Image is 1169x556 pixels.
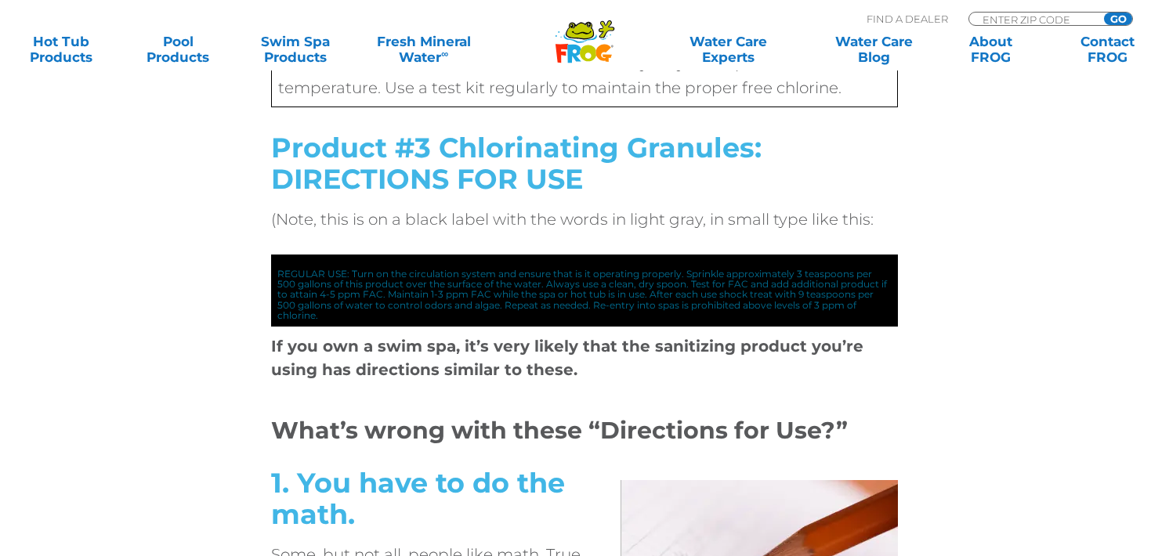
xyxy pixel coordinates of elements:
strong: What’s wrong with these “Directions for Use?” [271,416,848,445]
a: Water CareBlog [828,34,919,65]
strong: If you own a swim spa, it’s very likely that the sanitizing product you’re using has directions s... [271,337,863,379]
a: AboutFROG [945,34,1036,65]
a: Water CareExperts [654,34,802,65]
sup: ∞ [441,48,448,60]
p: (Note, this is on a black label with the words in light gray, in small type like this: [271,208,898,231]
input: Zip Code Form [981,13,1087,26]
p: Find A Dealer [867,12,948,26]
a: Hot TubProducts [16,34,107,65]
h6: REGULAR USE: Turn on the circulation system and ensure that is it operating properly. Sprinkle ap... [277,269,892,320]
a: Swim SpaProducts [250,34,341,65]
span: Product #3 Chlorinating Granules: DIRECTIONS FOR USE [271,131,762,196]
a: PoolProducts [132,34,223,65]
span: 1. You have to do the math. [271,466,565,531]
input: GO [1104,13,1132,25]
a: ContactFROG [1062,34,1153,65]
a: Fresh MineralWater∞ [367,34,480,65]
